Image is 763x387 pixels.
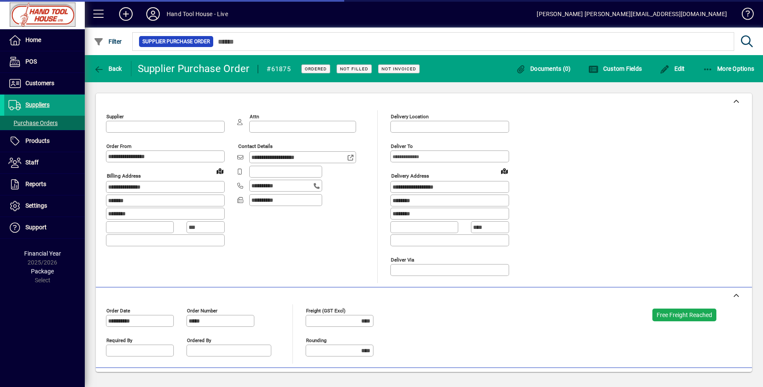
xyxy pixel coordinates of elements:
button: More Options [701,61,757,76]
button: Filter [92,34,124,49]
button: Add [112,6,139,22]
span: Free Freight Reached [657,312,712,318]
span: Suppliers [25,101,50,108]
span: Settings [25,202,47,209]
button: Edit [657,61,687,76]
a: View on map [498,164,511,178]
div: #61875 [267,62,291,76]
span: Financial Year [24,250,61,257]
span: Customers [25,80,54,86]
span: Ordered [305,66,327,72]
a: Products [4,131,85,152]
a: Reports [4,174,85,195]
mat-label: Order date [106,307,130,313]
mat-label: Rounding [306,337,326,343]
mat-label: Supplier [106,114,124,120]
a: POS [4,51,85,72]
mat-label: Deliver To [391,143,413,149]
button: Back [92,61,124,76]
span: Custom Fields [588,65,642,72]
span: Supplier Purchase Order [142,37,210,46]
mat-label: Freight (GST excl) [306,307,345,313]
span: Reports [25,181,46,187]
span: Staff [25,159,39,166]
a: Settings [4,195,85,217]
app-page-header-button: Back [85,61,131,76]
a: Staff [4,152,85,173]
span: Products [25,137,50,144]
a: Customers [4,73,85,94]
a: View on map [213,164,227,178]
span: POS [25,58,37,65]
span: Home [25,36,41,43]
a: Home [4,30,85,51]
a: Purchase Orders [4,116,85,130]
span: Not Filled [340,66,368,72]
div: Hand Tool House - Live [167,7,228,21]
span: Back [94,65,122,72]
span: Edit [660,65,685,72]
span: More Options [703,65,755,72]
span: Not Invoiced [381,66,416,72]
mat-label: Attn [250,114,259,120]
a: Knowledge Base [735,2,752,29]
span: Package [31,268,54,275]
span: Filter [94,38,122,45]
button: Profile [139,6,167,22]
span: Purchase Orders [8,120,58,126]
a: Support [4,217,85,238]
span: Support [25,224,47,231]
mat-label: Order number [187,307,217,313]
mat-label: Ordered by [187,337,211,343]
button: Custom Fields [586,61,644,76]
div: Supplier Purchase Order [138,62,250,75]
div: [PERSON_NAME] [PERSON_NAME][EMAIL_ADDRESS][DOMAIN_NAME] [537,7,727,21]
span: Documents (0) [516,65,571,72]
mat-label: Delivery Location [391,114,429,120]
mat-label: Deliver via [391,256,414,262]
mat-label: Order from [106,143,131,149]
button: Documents (0) [514,61,573,76]
mat-label: Required by [106,337,132,343]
